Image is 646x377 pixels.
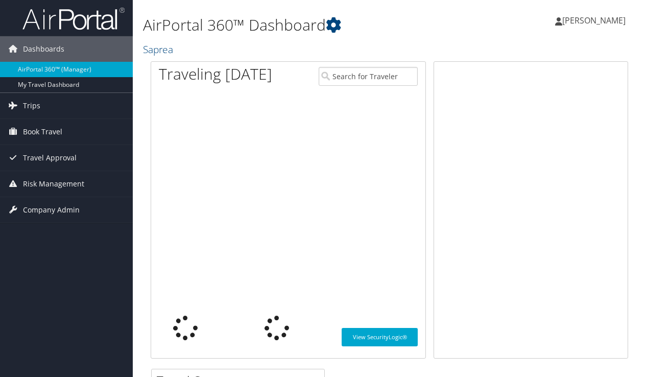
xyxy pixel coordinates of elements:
[22,7,125,31] img: airportal-logo.png
[555,5,636,36] a: [PERSON_NAME]
[23,36,64,62] span: Dashboards
[562,15,626,26] span: [PERSON_NAME]
[23,93,40,119] span: Trips
[319,67,418,86] input: Search for Traveler
[143,14,471,36] h1: AirPortal 360™ Dashboard
[143,42,176,56] a: Saprea
[23,171,84,197] span: Risk Management
[23,145,77,171] span: Travel Approval
[23,197,80,223] span: Company Admin
[159,63,272,85] h1: Traveling [DATE]
[342,328,418,346] a: View SecurityLogic®
[23,119,62,145] span: Book Travel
